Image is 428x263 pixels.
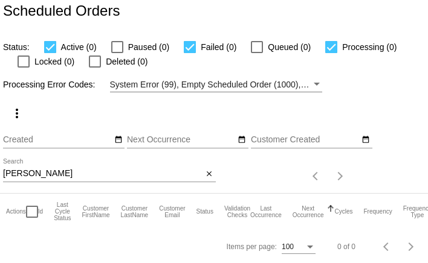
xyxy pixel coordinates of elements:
[3,2,120,19] h2: Scheduled Orders
[54,201,71,221] button: Change sorting for LastProcessingCycleId
[203,168,216,180] button: Clear
[3,42,30,52] span: Status:
[34,54,74,69] span: Locked (0)
[38,208,43,215] button: Change sorting for Id
[282,243,316,252] mat-select: Items per page:
[334,208,352,215] button: Change sorting for Cycles
[304,164,328,188] button: Previous page
[110,77,323,92] mat-select: Filter by Processing Error Codes
[363,208,392,215] button: Change sorting for Frequency
[238,135,246,145] mat-icon: date_range
[3,169,203,179] input: Search
[106,54,148,69] span: Deleted (0)
[342,40,397,54] span: Processing (0)
[293,205,324,218] button: Change sorting for NextOccurrenceUtc
[250,205,282,218] button: Change sorting for LastOccurrenceUtc
[282,242,294,251] span: 100
[227,242,277,251] div: Items per page:
[375,235,399,259] button: Previous page
[128,40,169,54] span: Paused (0)
[201,40,236,54] span: Failed (0)
[159,205,185,218] button: Change sorting for CustomerEmail
[114,135,123,145] mat-icon: date_range
[362,135,370,145] mat-icon: date_range
[251,135,360,145] input: Customer Created
[127,135,236,145] input: Next Occurrence
[10,106,24,121] mat-icon: more_vert
[3,80,96,89] span: Processing Error Codes:
[61,40,97,54] span: Active (0)
[6,194,26,230] mat-header-cell: Actions
[328,164,352,188] button: Next page
[196,208,213,215] button: Change sorting for Status
[82,205,109,218] button: Change sorting for CustomerFirstName
[224,194,250,230] mat-header-cell: Validation Checks
[3,135,112,145] input: Created
[121,205,149,218] button: Change sorting for CustomerLastName
[337,242,355,251] div: 0 of 0
[268,40,311,54] span: Queued (0)
[205,170,213,179] mat-icon: close
[399,235,423,259] button: Next page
